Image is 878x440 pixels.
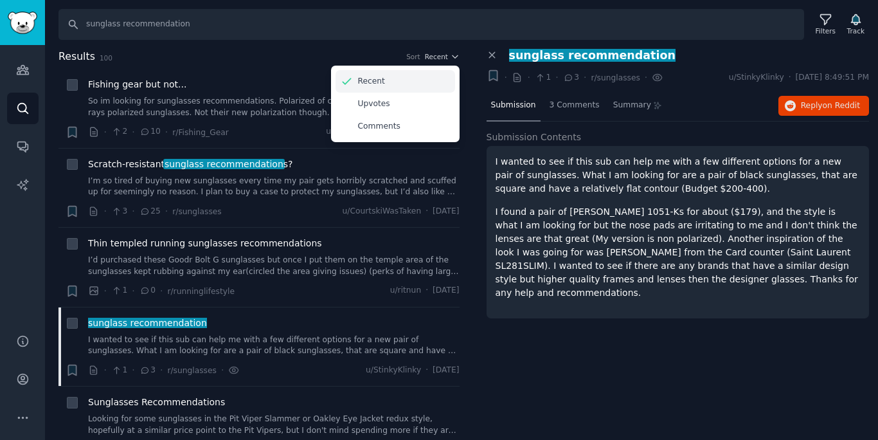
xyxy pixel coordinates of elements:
[88,396,225,409] a: Sunglasses Recommendations
[160,284,163,298] span: ·
[132,125,134,139] span: ·
[505,71,507,84] span: ·
[591,73,640,82] span: r/sunglasses
[8,12,37,34] img: GummySearch logo
[88,78,186,91] a: Fishing gear but not...
[426,206,428,217] span: ·
[426,285,428,297] span: ·
[139,365,156,376] span: 3
[165,205,168,218] span: ·
[613,100,651,111] span: Summary
[139,126,161,138] span: 10
[88,414,460,436] a: Looking for some sunglasses in the Pit Viper Slammer or Oakley Eye Jacket redux style, hopefully ...
[789,72,791,84] span: ·
[88,96,460,118] a: So im looking for sunglasses recommendations. Polarized of course. I have a couple shady rays pol...
[425,52,460,61] button: Recent
[87,318,208,328] span: sunglass recommendation
[778,96,869,116] button: Replyon Reddit
[358,98,390,110] p: Upvotes
[366,365,421,376] span: u/StinkyKlinky
[645,71,647,84] span: ·
[165,125,168,139] span: ·
[132,205,134,218] span: ·
[58,49,95,65] span: Results
[796,72,869,84] span: [DATE] 8:49:51 PM
[104,205,107,218] span: ·
[496,155,861,196] p: I wanted to see if this sub can help me with a few different options for a new pair of sunglasses...
[491,100,536,111] span: Submission
[104,284,107,298] span: ·
[104,125,107,139] span: ·
[816,26,836,35] div: Filters
[847,26,865,35] div: Track
[88,255,460,277] a: I’d purchased these Goodr Bolt G sunglasses but once I put them on the temple area of the sunglas...
[843,11,869,38] button: Track
[550,100,600,111] span: 3 Comments
[425,52,448,61] span: Recent
[88,158,293,171] span: Scratch-resistant s?
[172,207,221,216] span: r/sunglasses
[563,72,579,84] span: 3
[433,285,459,297] span: [DATE]
[584,71,586,84] span: ·
[132,284,134,298] span: ·
[88,176,460,198] a: I’m so tired of buying new sunglasses every time my pair gets horribly scratched and scuffed up f...
[172,128,229,137] span: r/Fishing_Gear
[160,363,163,377] span: ·
[88,316,207,330] a: sunglass recommendation
[104,363,107,377] span: ·
[139,285,156,297] span: 0
[508,49,677,62] span: sunglass recommendation
[527,71,530,84] span: ·
[433,365,459,376] span: [DATE]
[496,205,861,300] p: I found a pair of [PERSON_NAME] 1051-Ks for about ($179), and the style is what I am looking for ...
[487,131,582,144] span: Submission Contents
[358,76,385,87] p: Recent
[111,285,127,297] span: 1
[433,206,459,217] span: [DATE]
[426,365,428,376] span: ·
[221,363,224,377] span: ·
[111,126,127,138] span: 2
[326,126,421,138] span: u/Internal-Computer388
[167,287,234,296] span: r/runninglifestyle
[823,101,860,110] span: on Reddit
[801,100,860,112] span: Reply
[535,72,551,84] span: 1
[729,72,784,84] span: u/StinkyKlinky
[132,363,134,377] span: ·
[167,366,216,375] span: r/sunglasses
[139,206,161,217] span: 25
[406,52,420,61] div: Sort
[390,285,421,297] span: u/ritnun
[100,54,112,62] span: 100
[111,206,127,217] span: 3
[555,71,558,84] span: ·
[358,121,400,133] p: Comments
[58,9,804,40] input: Search Keyword
[111,365,127,376] span: 1
[88,335,460,357] a: I wanted to see if this sub can help me with a few different options for a new pair of sunglasses...
[163,159,284,169] span: sunglass recommendation
[88,237,322,250] a: Thin templed running sunglasses recommendations
[88,158,293,171] a: Scratch-resistantsunglass recommendations?
[343,206,422,217] span: u/CourtskiWasTaken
